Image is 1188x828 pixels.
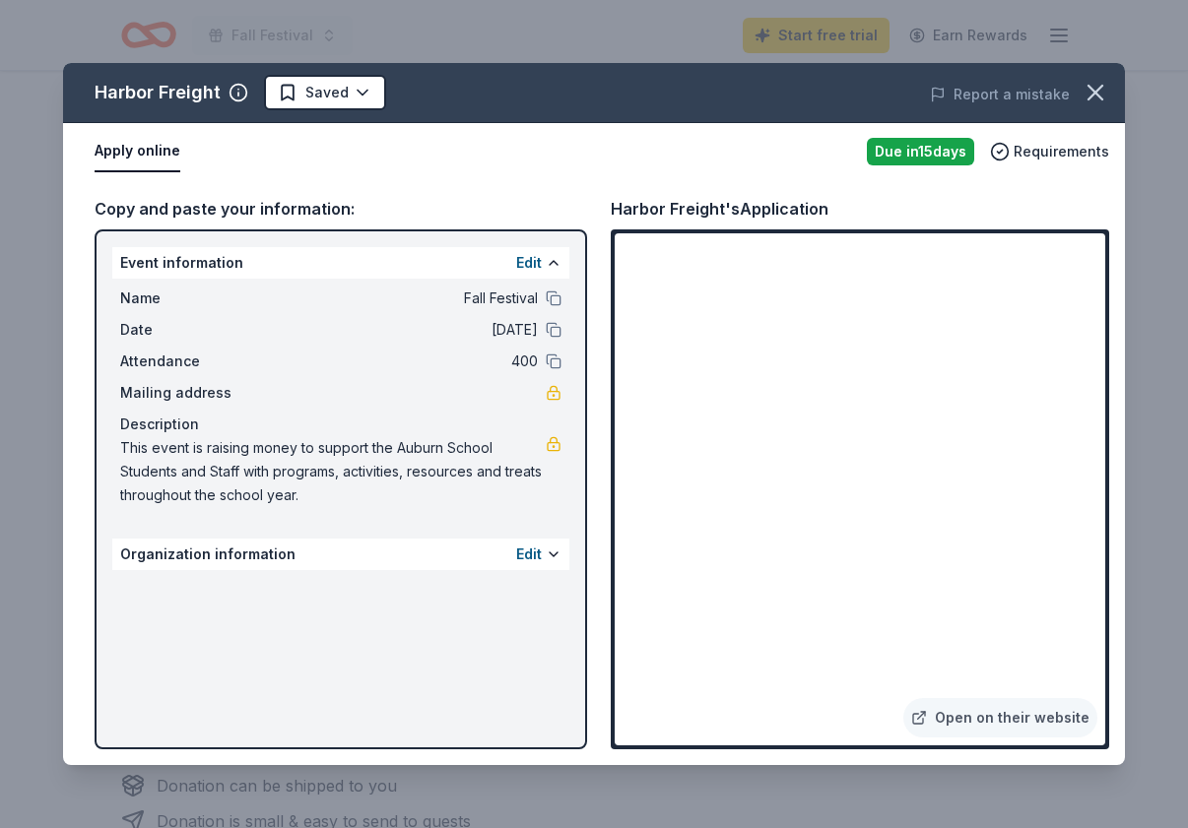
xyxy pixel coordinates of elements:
[95,196,587,222] div: Copy and paste your information:
[305,81,349,104] span: Saved
[611,196,828,222] div: Harbor Freight's Application
[95,77,221,108] div: Harbor Freight
[930,83,1070,106] button: Report a mistake
[516,542,542,566] button: Edit
[120,381,252,405] span: Mailing address
[1014,140,1109,163] span: Requirements
[95,131,180,172] button: Apply online
[252,287,538,310] span: Fall Festival
[112,247,569,279] div: Event information
[120,350,252,373] span: Attendance
[252,318,538,342] span: [DATE]
[867,138,974,165] div: Due in 15 days
[120,287,252,310] span: Name
[903,698,1097,737] a: Open on their website
[264,75,386,110] button: Saved
[120,413,561,436] div: Description
[112,539,569,570] div: Organization information
[990,140,1109,163] button: Requirements
[252,350,538,373] span: 400
[516,251,542,275] button: Edit
[120,318,252,342] span: Date
[120,436,546,507] span: This event is raising money to support the Auburn School Students and Staff with programs, activi...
